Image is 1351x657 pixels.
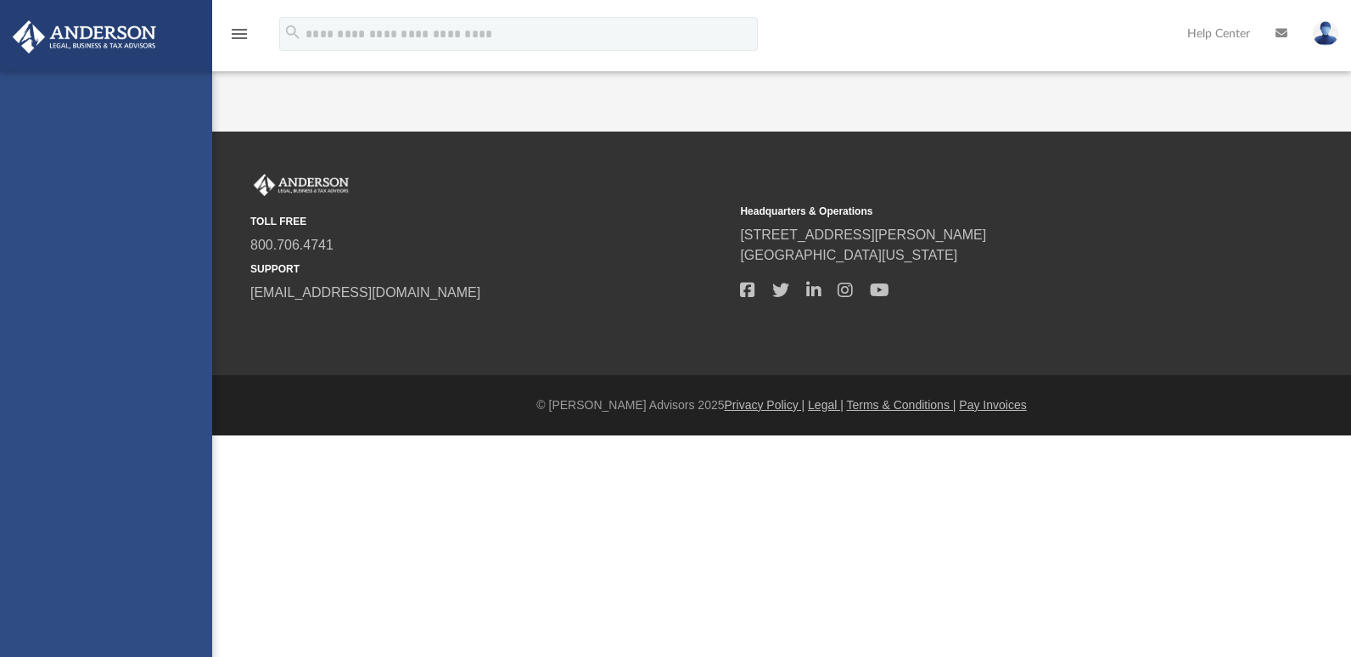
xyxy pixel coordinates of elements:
i: menu [229,24,249,44]
small: Headquarters & Operations [740,204,1218,219]
a: Privacy Policy | [725,398,805,412]
a: Pay Invoices [959,398,1026,412]
a: [STREET_ADDRESS][PERSON_NAME] [740,227,986,242]
a: [GEOGRAPHIC_DATA][US_STATE] [740,248,957,262]
i: search [283,23,302,42]
img: Anderson Advisors Platinum Portal [250,174,352,196]
img: User Pic [1313,21,1338,46]
img: Anderson Advisors Platinum Portal [8,20,161,53]
a: 800.706.4741 [250,238,334,252]
small: TOLL FREE [250,214,728,229]
a: Terms & Conditions | [847,398,956,412]
div: © [PERSON_NAME] Advisors 2025 [212,396,1351,414]
a: menu [229,32,249,44]
a: Legal | [808,398,844,412]
small: SUPPORT [250,261,728,277]
a: [EMAIL_ADDRESS][DOMAIN_NAME] [250,285,480,300]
